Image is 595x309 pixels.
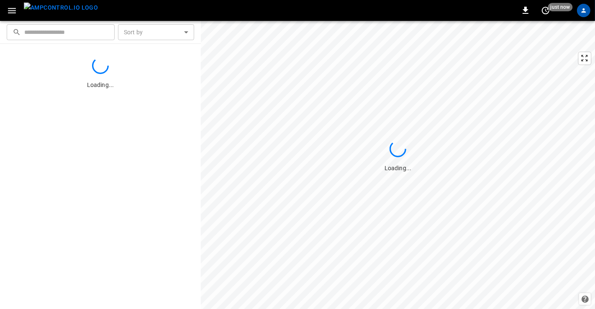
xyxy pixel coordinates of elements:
span: Loading... [87,82,114,88]
div: profile-icon [577,4,590,17]
img: ampcontrol.io logo [24,3,98,13]
span: Loading... [385,165,411,171]
button: set refresh interval [539,4,552,17]
canvas: Map [201,21,595,309]
span: just now [548,3,573,11]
